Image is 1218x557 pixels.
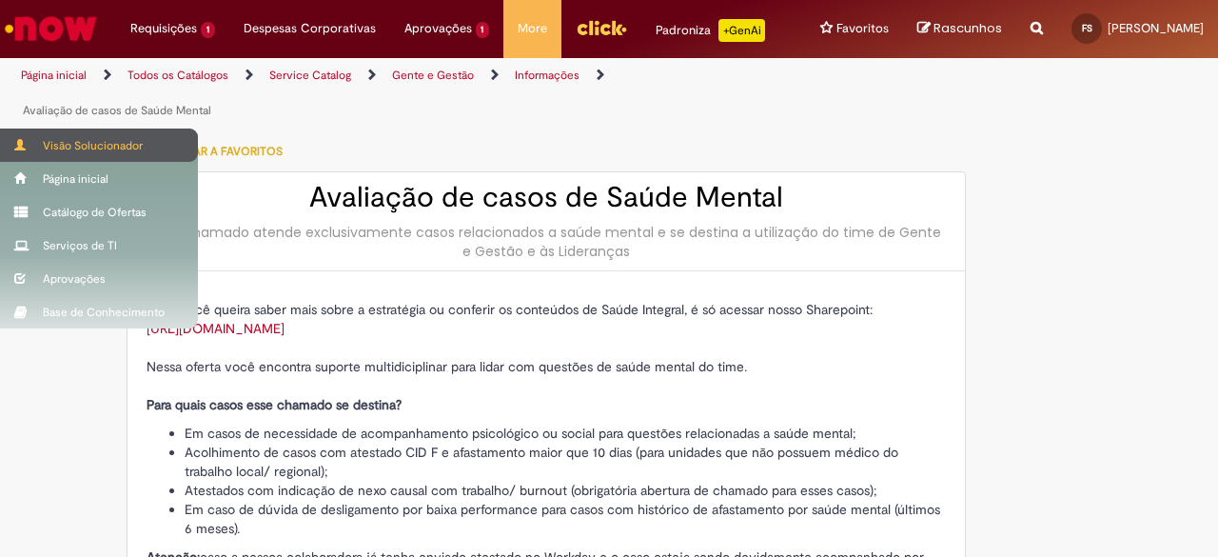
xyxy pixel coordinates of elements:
span: Rascunhos [933,19,1002,37]
a: Todos os Catálogos [128,68,228,83]
div: Esse chamado atende exclusivamente casos relacionados a saúde mental e se destina a utilização do... [147,223,946,261]
span: Adicionar a Favoritos [146,144,283,159]
li: Em casos de necessidade de acompanhamento psicológico ou social para questões relacionadas a saúd... [185,424,946,443]
a: Informações [515,68,580,83]
a: Página inicial [21,68,87,83]
h2: Avaliação de casos de Saúde Mental [147,182,946,213]
a: Avaliação de casos de Saúde Mental [23,103,211,118]
img: click_logo_yellow_360x200.png [576,13,627,42]
li: Atestados com indicação de nexo causal com trabalho/ burnout (obrigatória abertura de chamado par... [185,481,946,500]
span: [PERSON_NAME] [1108,20,1204,36]
strong: Para quais casos esse chamado se destina? [147,396,402,413]
div: Padroniza [656,19,765,42]
span: 1 [201,22,215,38]
a: [URL][DOMAIN_NAME] [147,320,285,337]
p: Caso você queira saber mais sobre a estratégia ou conferir os conteúdos de Saúde Integral, é só a... [147,300,946,414]
a: Rascunhos [917,20,1002,38]
li: Em caso de dúvida de desligamento por baixa performance para casos com histórico de afastamento p... [185,500,946,538]
span: Aprovações [404,19,472,38]
span: 1 [476,22,490,38]
span: Favoritos [836,19,889,38]
span: Despesas Corporativas [244,19,376,38]
a: Gente e Gestão [392,68,474,83]
button: Adicionar a Favoritos [127,131,293,171]
p: +GenAi [718,19,765,42]
li: Acolhimento de casos com atestado CID F e afastamento maior que 10 dias (para unidades que não po... [185,443,946,481]
ul: Trilhas de página [14,58,797,129]
a: Service Catalog [269,68,351,83]
img: ServiceNow [2,10,100,48]
span: Requisições [130,19,197,38]
span: More [518,19,547,38]
span: FS [1082,22,1092,34]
